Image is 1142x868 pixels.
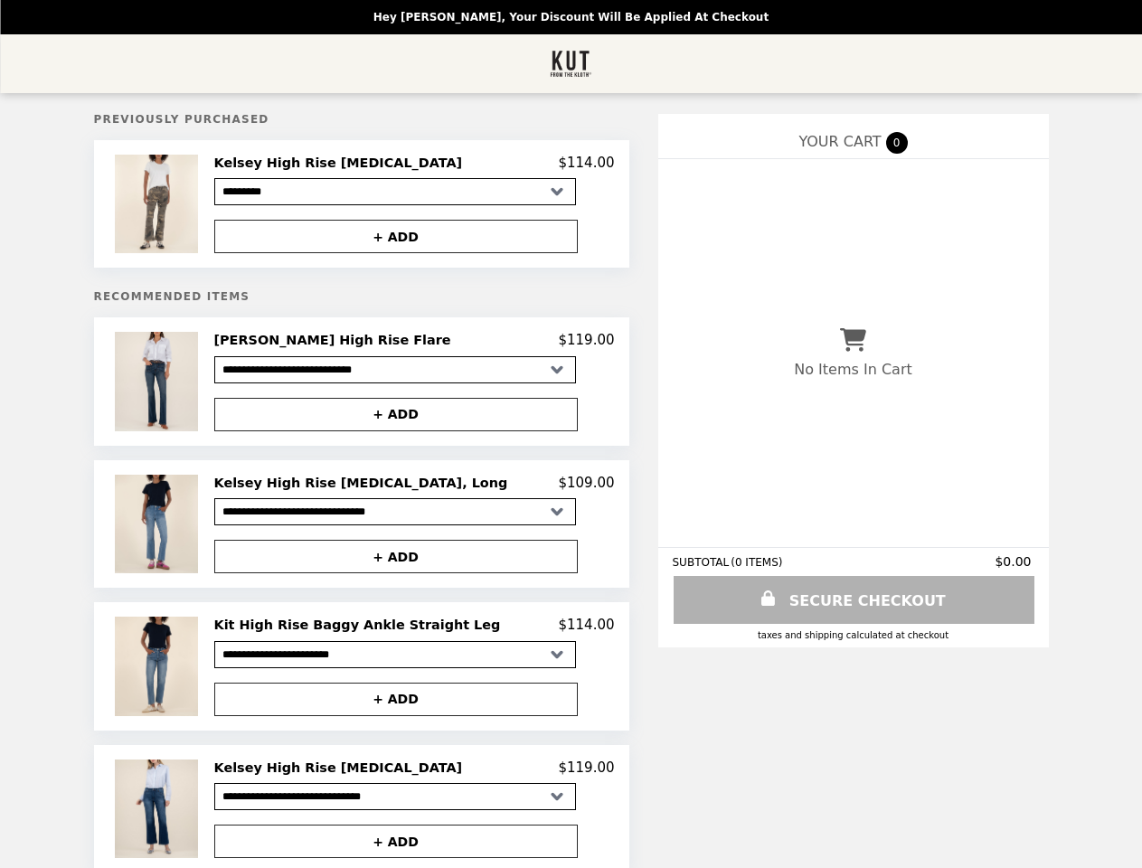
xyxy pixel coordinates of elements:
[115,332,202,430] img: Ana High Rise Flare
[214,759,470,776] h2: Kelsey High Rise [MEDICAL_DATA]
[214,783,576,810] select: Select a product variant
[886,132,908,154] span: 0
[94,290,629,303] h5: Recommended Items
[558,155,614,171] p: $114.00
[214,825,578,858] button: + ADD
[214,617,508,633] h2: Kit High Rise Baggy Ankle Straight Leg
[214,641,576,668] select: Select a product variant
[115,475,202,573] img: Kelsey High Rise Ankle Flare, Long
[558,332,614,348] p: $119.00
[550,45,592,82] img: Brand Logo
[214,540,578,573] button: + ADD
[673,630,1034,640] div: Taxes and Shipping calculated at checkout
[673,556,731,569] span: SUBTOTAL
[214,683,578,716] button: + ADD
[794,361,911,378] p: No Items In Cart
[115,617,202,715] img: Kit High Rise Baggy Ankle Straight Leg
[373,11,769,24] p: Hey [PERSON_NAME], your discount will be applied at checkout
[558,617,614,633] p: $114.00
[214,155,470,171] h2: Kelsey High Rise [MEDICAL_DATA]
[558,475,614,491] p: $109.00
[214,356,576,383] select: Select a product variant
[214,398,578,431] button: + ADD
[798,133,881,150] span: YOUR CART
[115,759,202,858] img: Kelsey High Rise Ankle Flare
[558,759,614,776] p: $119.00
[94,113,629,126] h5: Previously Purchased
[214,498,576,525] select: Select a product variant
[995,554,1033,569] span: $0.00
[214,220,578,253] button: + ADD
[115,155,202,253] img: Kelsey High Rise Ankle Flare
[214,178,576,205] select: Select a product variant
[731,556,782,569] span: ( 0 ITEMS )
[214,475,515,491] h2: Kelsey High Rise [MEDICAL_DATA], Long
[214,332,458,348] h2: [PERSON_NAME] High Rise Flare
